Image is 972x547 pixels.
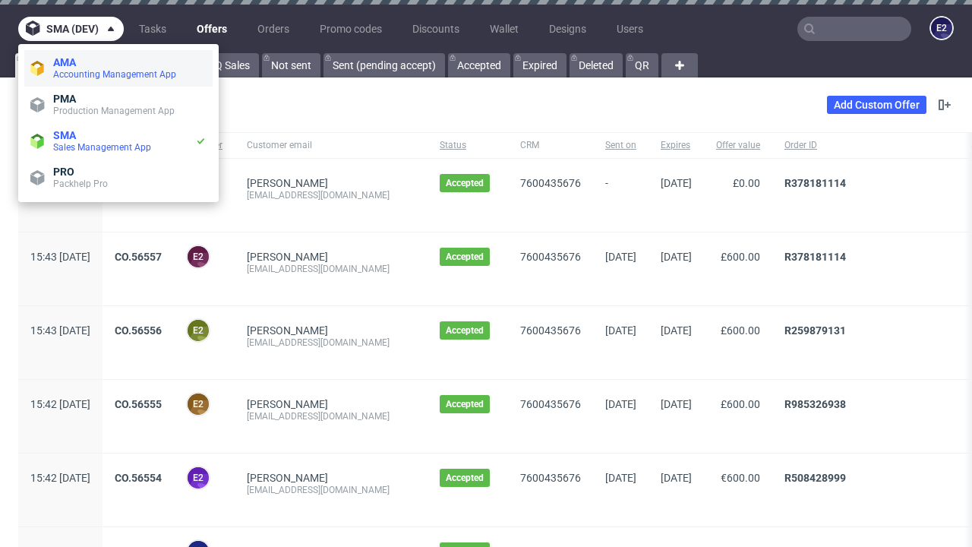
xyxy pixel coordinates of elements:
a: R508428999 [784,472,846,484]
span: Sales Management App [53,142,151,153]
a: [PERSON_NAME] [247,324,328,337]
span: Accepted [446,398,484,410]
a: 7600435676 [520,251,581,263]
a: 7600435676 [520,398,581,410]
a: Deleted [570,53,623,77]
a: Expired [513,53,566,77]
span: [DATE] [661,324,692,337]
span: Offer value [716,139,760,152]
a: R259879131 [784,324,846,337]
figcaption: e2 [931,17,952,39]
span: [DATE] [661,177,692,189]
span: 15:42 [DATE] [30,398,90,410]
span: - [605,177,636,213]
a: Promo codes [311,17,391,41]
span: Production Management App [53,106,175,116]
span: Accounting Management App [53,69,176,80]
span: [DATE] [661,398,692,410]
span: [DATE] [605,472,636,484]
span: SMA [53,129,76,141]
span: Order ID [784,139,946,152]
button: sma (dev) [18,17,124,41]
a: [PERSON_NAME] [247,177,328,189]
span: Accepted [446,324,484,337]
span: Sent on [605,139,636,152]
span: [DATE] [661,251,692,263]
a: Orders [248,17,298,41]
div: [EMAIL_ADDRESS][DOMAIN_NAME] [247,337,415,349]
span: [DATE] [605,324,636,337]
a: Sent (pending accept) [323,53,445,77]
span: £0.00 [733,177,760,189]
span: sma (dev) [46,24,99,34]
span: PRO [53,166,74,178]
a: R378181114 [784,177,846,189]
a: CO.56555 [115,398,162,410]
a: [PERSON_NAME] [247,398,328,410]
span: AMA [53,56,76,68]
div: [EMAIL_ADDRESS][DOMAIN_NAME] [247,189,415,201]
a: [PERSON_NAME] [247,251,328,263]
div: [EMAIL_ADDRESS][DOMAIN_NAME] [247,263,415,275]
a: Not sent [262,53,320,77]
a: Users [607,17,652,41]
a: R378181114 [784,251,846,263]
a: QR [626,53,658,77]
span: [DATE] [661,472,692,484]
figcaption: e2 [188,320,209,341]
a: 7600435676 [520,324,581,337]
a: 7600435676 [520,472,581,484]
a: Add Custom Offer [827,96,926,114]
div: [EMAIL_ADDRESS][DOMAIN_NAME] [247,484,415,496]
a: IQ Sales [203,53,259,77]
span: €600.00 [721,472,760,484]
span: 15:42 [DATE] [30,472,90,484]
span: Packhelp Pro [53,179,108,189]
span: £600.00 [721,251,760,263]
figcaption: e2 [188,467,209,489]
a: Discounts [403,17,469,41]
a: CO.56556 [115,324,162,337]
a: PROPackhelp Pro [24,160,213,196]
span: £600.00 [721,398,760,410]
span: Status [440,139,496,152]
span: Accepted [446,177,484,189]
span: CRM [520,139,581,152]
span: [DATE] [605,251,636,263]
a: PMAProduction Management App [24,87,213,123]
figcaption: e2 [188,246,209,267]
a: [PERSON_NAME] [247,472,328,484]
a: Designs [540,17,595,41]
span: Customer email [247,139,415,152]
span: [DATE] [605,398,636,410]
a: 7600435676 [520,177,581,189]
a: Accepted [448,53,510,77]
span: PMA [53,93,76,105]
a: Tasks [130,17,175,41]
div: [EMAIL_ADDRESS][DOMAIN_NAME] [247,410,415,422]
a: R985326938 [784,398,846,410]
a: CO.56557 [115,251,162,263]
span: £600.00 [721,324,760,337]
span: Accepted [446,472,484,484]
a: AMAAccounting Management App [24,50,213,87]
figcaption: e2 [188,394,209,415]
span: 15:43 [DATE] [30,324,90,337]
a: Offers [188,17,236,41]
span: Expires [661,139,692,152]
a: Wallet [481,17,528,41]
a: All [15,53,58,77]
span: 15:43 [DATE] [30,251,90,263]
span: Accepted [446,251,484,263]
a: CO.56554 [115,472,162,484]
